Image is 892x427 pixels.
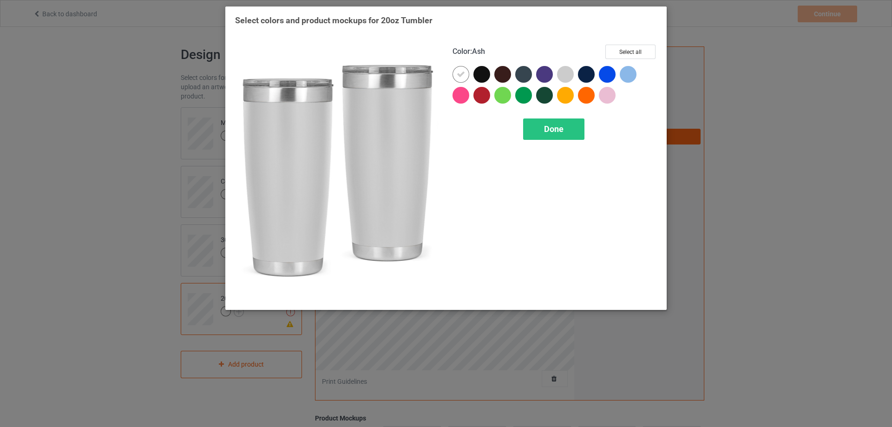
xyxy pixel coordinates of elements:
h4: : [453,47,485,57]
button: Select all [605,45,656,59]
span: Done [544,124,564,134]
span: Color [453,47,470,56]
span: Select colors and product mockups for 20oz Tumbler [235,15,433,25]
span: Ash [472,47,485,56]
img: regular.jpg [235,45,439,300]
